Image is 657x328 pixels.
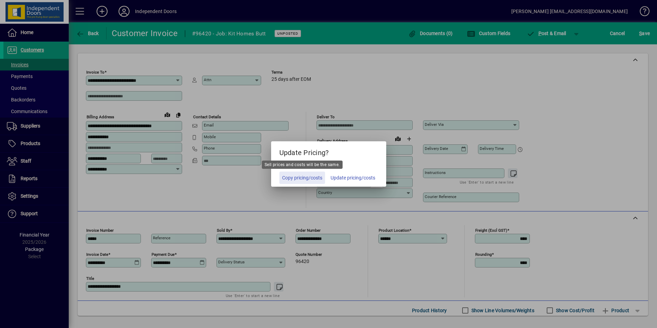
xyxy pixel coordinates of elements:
button: Copy pricing/costs [279,172,325,184]
button: Update pricing/costs [328,172,378,184]
h5: Update Pricing? [271,141,386,161]
div: Sell prices and costs will be the same. [262,161,343,169]
span: Copy pricing/costs [282,174,322,182]
span: Update pricing/costs [331,174,375,182]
